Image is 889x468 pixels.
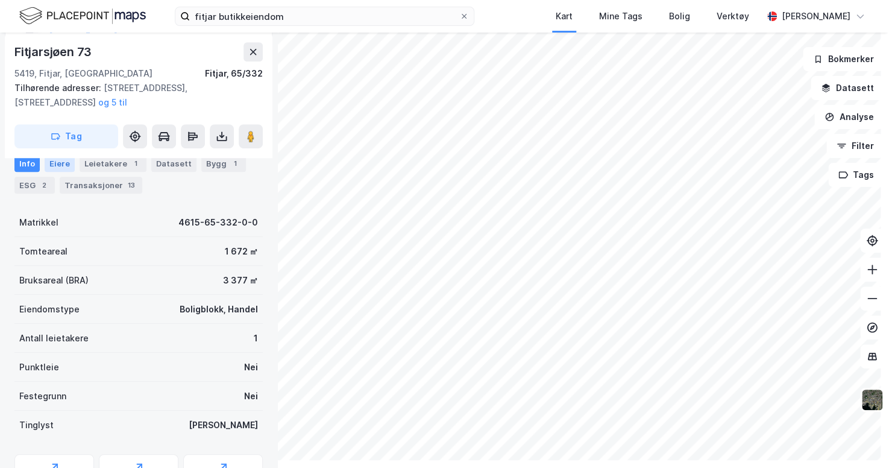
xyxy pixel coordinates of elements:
div: Bygg [201,155,246,172]
div: Fitjarsjøen 73 [14,42,94,62]
div: Fitjar, 65/332 [205,66,263,81]
button: Filter [826,134,884,158]
div: Festegrunn [19,389,66,403]
div: Matrikkel [19,215,58,230]
button: Tags [828,163,884,187]
button: Analyse [814,105,884,129]
button: Bokmerker [803,47,884,71]
div: Tomteareal [19,244,68,259]
div: 3 377 ㎡ [223,273,258,288]
div: Tinglyst [19,418,54,432]
div: ESG [14,177,55,194]
img: logo.f888ab2527a4732fd821a326f86c7f29.svg [19,5,146,27]
div: 4615-65-332-0-0 [178,215,258,230]
iframe: Chat Widget [829,410,889,468]
div: [PERSON_NAME] [189,418,258,432]
div: 13 [125,179,137,191]
div: Eiere [45,155,75,172]
div: Nei [244,360,258,375]
div: 5419, Fitjar, [GEOGRAPHIC_DATA] [14,66,152,81]
div: Verktøy [717,9,749,24]
div: Boligblokk, Handel [180,302,258,317]
div: 1 [130,157,142,169]
div: Leietakere [80,155,146,172]
img: 9k= [861,388,884,411]
div: Antall leietakere [19,331,89,346]
div: Bolig [669,9,690,24]
input: Søk på adresse, matrikkel, gårdeiere, leietakere eller personer [190,7,459,25]
div: Mine Tags [599,9,642,24]
div: 2 [38,179,50,191]
div: Nei [244,389,258,403]
div: Transaksjoner [60,177,142,194]
button: Datasett [811,76,884,100]
div: 1 672 ㎡ [225,244,258,259]
div: Info [14,155,40,172]
div: Bruksareal (BRA) [19,273,89,288]
div: Kart [556,9,573,24]
div: [STREET_ADDRESS], [STREET_ADDRESS] [14,81,253,110]
div: 1 [254,331,258,346]
div: 1 [229,157,241,169]
div: Punktleie [19,360,59,375]
div: Datasett [151,155,196,172]
button: Tag [14,124,118,148]
span: Tilhørende adresser: [14,83,104,93]
div: Kontrollprogram for chat [829,410,889,468]
div: Eiendomstype [19,302,80,317]
div: [PERSON_NAME] [782,9,850,24]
